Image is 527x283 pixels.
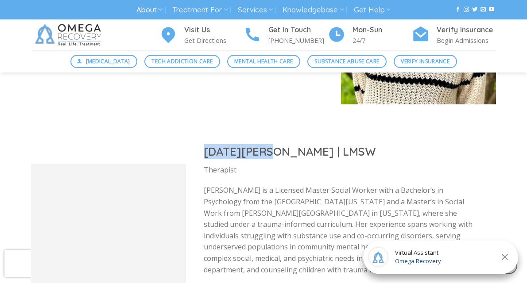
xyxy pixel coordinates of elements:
[136,2,163,18] a: About
[437,35,496,46] p: Begin Admissions
[353,24,412,36] h4: Mon-Sun
[472,7,477,13] a: Follow on Twitter
[353,35,412,46] p: 24/7
[86,57,130,65] span: [MEDICAL_DATA]
[354,2,391,18] a: Get Help
[184,35,244,46] p: Get Directions
[238,2,273,18] a: Services
[172,2,228,18] a: Treatment For
[31,19,108,50] img: Omega Recovery
[268,24,328,36] h4: Get In Touch
[283,2,344,18] a: Knowledgebase
[151,57,213,65] span: Tech Addiction Care
[437,24,496,36] h4: Verify Insurance
[464,7,469,13] a: Follow on Instagram
[480,7,486,13] a: Send us an email
[268,35,328,46] p: [PHONE_NUMBER]
[184,24,244,36] h4: Visit Us
[455,7,461,13] a: Follow on Facebook
[401,57,449,65] span: Verify Insurance
[489,7,494,13] a: Follow on YouTube
[204,185,478,275] p: [PERSON_NAME] is a Licensed Master Social Worker with a Bachelor’s in Psychology from the [GEOGRA...
[244,24,328,46] a: Get In Touch [PHONE_NUMBER]
[204,164,478,176] p: Therapist
[394,55,457,68] a: Verify Insurance
[412,24,496,46] a: Verify Insurance Begin Admissions
[234,57,293,65] span: Mental Health Care
[227,55,300,68] a: Mental Health Care
[70,55,138,68] a: [MEDICAL_DATA]
[159,24,244,46] a: Visit Us Get Directions
[314,57,379,65] span: Substance Abuse Care
[144,55,220,68] a: Tech Addiction Care
[204,144,478,159] h2: [DATE][PERSON_NAME] | LMSW
[307,55,387,68] a: Substance Abuse Care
